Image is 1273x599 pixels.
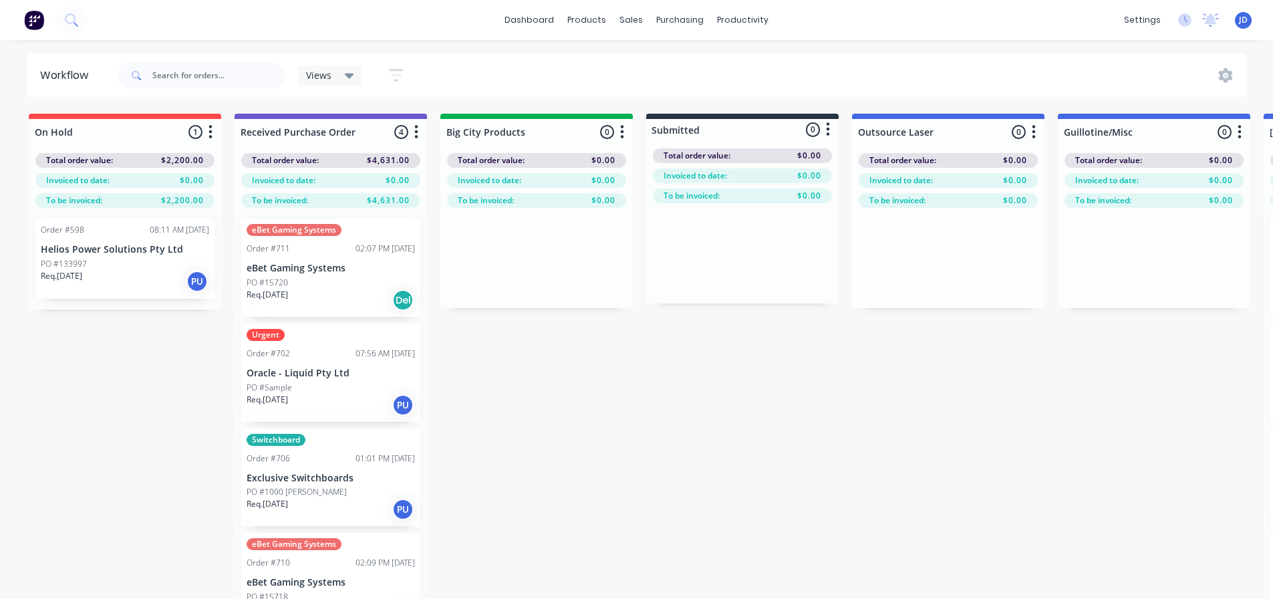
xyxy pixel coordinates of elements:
[1003,174,1027,187] span: $0.00
[247,224,341,236] div: eBet Gaming Systems
[161,195,204,207] span: $2,200.00
[41,270,82,282] p: Req. [DATE]
[161,154,204,166] span: $2,200.00
[367,195,410,207] span: $4,631.00
[247,382,292,394] p: PO #Sample
[386,174,410,187] span: $0.00
[664,150,730,162] span: Total order value:
[41,258,87,270] p: PO #133997
[247,368,415,379] p: Oracle - Liquid Pty Ltd
[252,195,308,207] span: To be invoiced:
[150,224,209,236] div: 08:11 AM [DATE]
[1003,195,1027,207] span: $0.00
[591,154,615,166] span: $0.00
[1075,154,1142,166] span: Total order value:
[41,244,209,255] p: Helios Power Solutions Pty Ltd
[1239,14,1248,26] span: JD
[458,154,525,166] span: Total order value:
[797,150,821,162] span: $0.00
[247,538,341,550] div: eBet Gaming Systems
[35,219,215,299] div: Order #59808:11 AM [DATE]Helios Power Solutions Pty LtdPO #133997Req.[DATE]PU
[664,170,727,182] span: Invoiced to date:
[241,219,420,317] div: eBet Gaming SystemsOrder #71102:07 PM [DATE]eBet Gaming SystemsPO #15720Req.[DATE]Del
[247,453,290,465] div: Order #706
[869,174,933,187] span: Invoiced to date:
[869,195,926,207] span: To be invoiced:
[247,329,285,341] div: Urgent
[46,154,113,166] span: Total order value:
[561,10,613,30] div: products
[710,10,775,30] div: productivity
[247,434,305,446] div: Switchboard
[46,195,102,207] span: To be invoiced:
[458,174,521,187] span: Invoiced to date:
[247,486,347,498] p: PO #1000 [PERSON_NAME]
[797,170,821,182] span: $0.00
[1209,154,1233,166] span: $0.00
[356,243,415,255] div: 02:07 PM [DATE]
[650,10,710,30] div: purchasing
[247,263,415,274] p: eBet Gaming Systems
[247,557,290,569] div: Order #710
[186,271,208,292] div: PU
[180,174,204,187] span: $0.00
[356,453,415,465] div: 01:01 PM [DATE]
[797,190,821,202] span: $0.00
[241,429,420,527] div: SwitchboardOrder #70601:01 PM [DATE]Exclusive SwitchboardsPO #1000 [PERSON_NAME]Req.[DATE]PU
[356,348,415,360] div: 07:56 AM [DATE]
[1209,174,1233,187] span: $0.00
[392,394,414,416] div: PU
[1209,195,1233,207] span: $0.00
[613,10,650,30] div: sales
[247,577,415,588] p: eBet Gaming Systems
[41,224,84,236] div: Order #598
[252,154,319,166] span: Total order value:
[1075,195,1131,207] span: To be invoiced:
[247,394,288,406] p: Req. [DATE]
[247,348,290,360] div: Order #702
[869,154,936,166] span: Total order value:
[247,498,288,510] p: Req. [DATE]
[40,68,95,84] div: Workflow
[458,195,514,207] span: To be invoiced:
[591,174,615,187] span: $0.00
[392,289,414,311] div: Del
[241,324,420,422] div: UrgentOrder #70207:56 AM [DATE]Oracle - Liquid Pty LtdPO #SampleReq.[DATE]PU
[367,154,410,166] span: $4,631.00
[498,10,561,30] a: dashboard
[46,174,110,187] span: Invoiced to date:
[247,473,415,484] p: Exclusive Switchboards
[152,62,285,89] input: Search for orders...
[356,557,415,569] div: 02:09 PM [DATE]
[247,243,290,255] div: Order #711
[1075,174,1139,187] span: Invoiced to date:
[1003,154,1027,166] span: $0.00
[247,277,288,289] p: PO #15720
[306,68,331,82] span: Views
[1117,10,1167,30] div: settings
[1228,554,1260,586] iframe: Intercom live chat
[392,499,414,520] div: PU
[252,174,315,187] span: Invoiced to date:
[247,289,288,301] p: Req. [DATE]
[591,195,615,207] span: $0.00
[24,10,44,30] img: Factory
[664,190,720,202] span: To be invoiced:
